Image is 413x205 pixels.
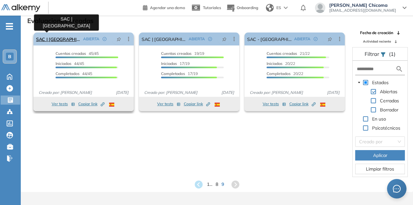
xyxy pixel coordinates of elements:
[150,5,185,10] span: Agendar una demo
[27,17,94,25] h3: Evaluaciones creadas
[109,103,114,107] img: ESP
[247,32,292,45] a: SAC - [GEOGRAPHIC_DATA]
[226,1,258,15] button: Onboarding
[113,90,131,96] span: [DATE]
[217,34,232,44] button: pushpin
[267,61,282,66] span: Iniciadas
[371,124,402,132] span: Psicotécnicos
[379,88,399,96] span: Abiertas
[379,97,400,105] span: Cerradas
[8,54,11,59] span: B
[289,101,316,107] span: Copiar link
[142,32,186,45] a: SAC | [GEOGRAPHIC_DATA]
[78,100,105,108] button: Copiar link
[328,36,332,42] span: pushpin
[161,61,177,66] span: Iniciadas
[393,185,401,193] span: message
[267,61,295,66] span: 20/22
[314,37,318,41] span: check-circle
[203,5,221,10] span: Tutoriales
[1,4,40,12] img: Logo
[219,90,237,96] span: [DATE]
[161,71,185,76] span: Completados
[142,90,200,96] span: Creado por: [PERSON_NAME]
[78,101,105,107] span: Copiar link
[371,115,387,123] span: En uso
[161,71,198,76] span: 17/19
[395,65,403,73] img: search icon
[329,3,396,8] span: [PERSON_NAME] Chicoma
[34,14,99,31] div: SAC | [GEOGRAPHIC_DATA]
[379,106,400,114] span: Borrador
[357,81,361,84] span: caret-down
[112,34,126,44] button: pushpin
[36,32,81,45] a: SAC | [GEOGRAPHIC_DATA]
[365,51,381,57] span: Filtrar
[355,164,405,174] button: Limpiar filtros
[143,3,185,11] a: Agendar una demo
[267,51,297,56] span: Cuentas creadas
[372,125,400,131] span: Psicotécnicos
[237,5,258,10] span: Onboarding
[266,4,274,12] img: world
[222,36,227,42] span: pushpin
[267,71,303,76] span: 20/22
[380,107,398,113] span: Borrador
[360,30,393,36] span: Fecha de creación
[372,116,386,122] span: En uso
[247,90,306,96] span: Creado por: [PERSON_NAME]
[267,51,310,56] span: 21/22
[215,103,220,107] img: ESP
[157,100,181,108] button: Ver tests
[363,39,391,44] span: Actividad reciente
[294,36,310,42] span: ABIERTA
[355,150,405,160] button: Aplicar
[161,61,190,66] span: 17/19
[56,61,84,66] span: 44/45
[276,5,281,11] span: ES
[289,100,316,108] button: Copiar link
[284,6,288,9] img: arrow
[56,51,99,56] span: 45/45
[189,36,205,42] span: ABIERTA
[320,103,325,107] img: ESP
[184,100,210,108] button: Copiar link
[103,37,106,41] span: check-circle
[208,37,212,41] span: check-circle
[56,51,86,56] span: Cuentas creadas
[366,165,394,173] span: Limpiar filtros
[267,71,291,76] span: Completados
[56,71,80,76] span: Completados
[207,181,212,188] span: 1 ...
[83,36,99,42] span: ABIERTA
[36,90,94,96] span: Creado por: [PERSON_NAME]
[221,181,224,188] span: 9
[6,26,13,27] i: -
[372,80,389,85] span: Estados
[329,8,396,13] span: [EMAIL_ADDRESS][DOMAIN_NAME]
[263,100,286,108] button: Ver tests
[389,50,395,58] span: (1)
[324,90,342,96] span: [DATE]
[161,51,192,56] span: Cuentas creadas
[371,79,390,86] span: Estados
[373,152,387,159] span: Aplicar
[117,36,121,42] span: pushpin
[216,181,218,188] span: 8
[52,100,75,108] button: Ver tests
[56,61,71,66] span: Iniciadas
[380,98,399,104] span: Cerradas
[323,34,337,44] button: pushpin
[56,71,92,76] span: 44/45
[184,101,210,107] span: Copiar link
[161,51,204,56] span: 19/19
[380,89,397,95] span: Abiertas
